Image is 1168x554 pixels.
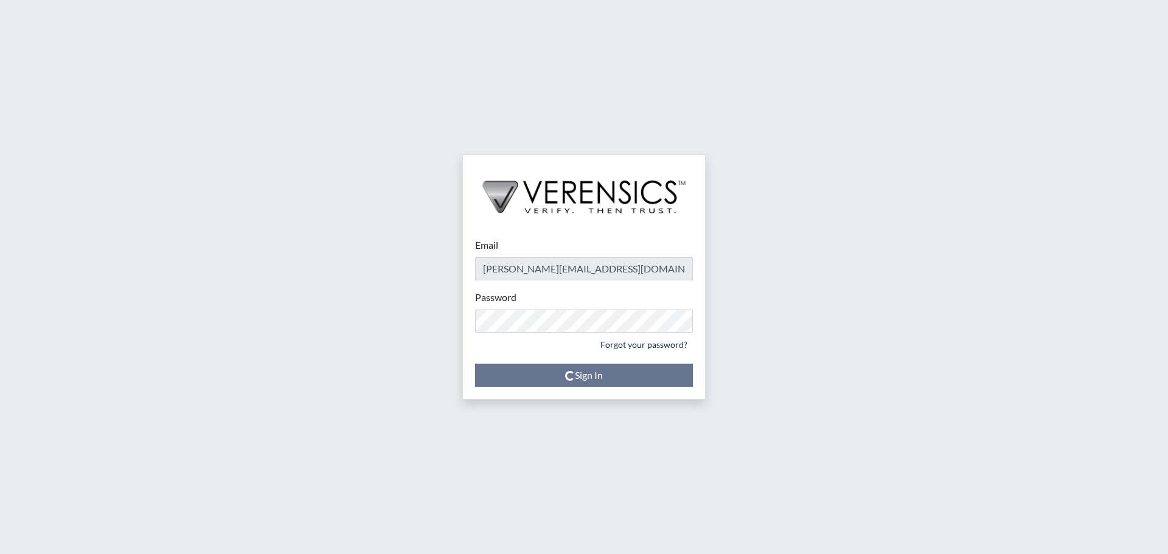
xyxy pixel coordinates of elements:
img: logo-wide-black.2aad4157.png [463,155,705,226]
label: Email [475,238,498,252]
a: Forgot your password? [595,335,693,354]
input: Email [475,257,693,280]
button: Sign In [475,364,693,387]
label: Password [475,290,516,305]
